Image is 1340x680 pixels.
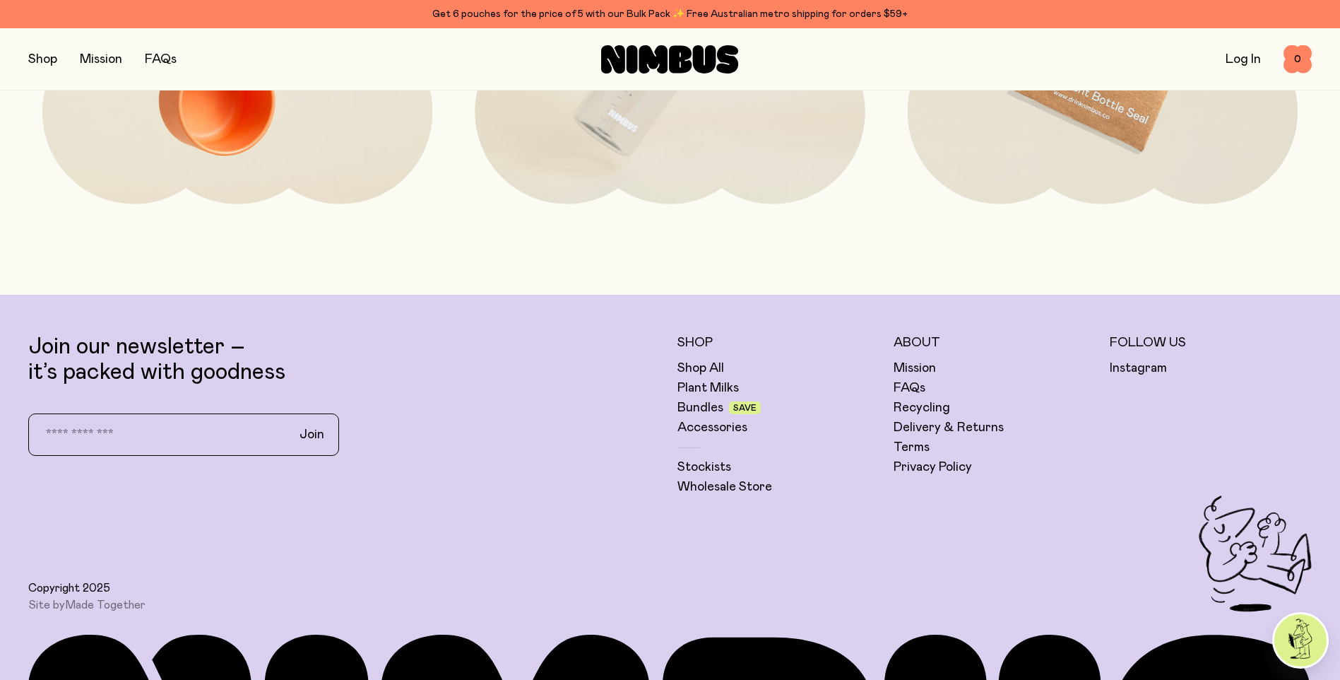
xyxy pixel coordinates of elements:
[894,360,936,377] a: Mission
[288,420,336,450] button: Join
[28,334,663,385] p: Join our newsletter – it’s packed with goodness
[677,399,723,416] a: Bundles
[80,53,122,66] a: Mission
[677,419,747,436] a: Accessories
[28,581,110,595] span: Copyright 2025
[677,380,739,397] a: Plant Milks
[65,599,146,611] a: Made Together
[677,334,879,351] h5: Shop
[894,419,1004,436] a: Delivery & Returns
[733,404,757,412] span: Save
[145,53,177,66] a: FAQs
[894,399,950,416] a: Recycling
[677,459,731,476] a: Stockists
[894,334,1096,351] h5: About
[1226,53,1261,66] a: Log In
[28,598,146,612] span: Site by
[894,380,925,397] a: FAQs
[677,360,724,377] a: Shop All
[894,459,972,476] a: Privacy Policy
[1110,334,1312,351] h5: Follow Us
[300,426,324,443] span: Join
[1274,614,1327,667] img: agent
[894,439,930,456] a: Terms
[28,6,1312,23] div: Get 6 pouches for the price of 5 with our Bulk Pack ✨ Free Australian metro shipping for orders $59+
[1283,45,1312,74] button: 0
[677,479,772,496] a: Wholesale Store
[1110,360,1167,377] a: Instagram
